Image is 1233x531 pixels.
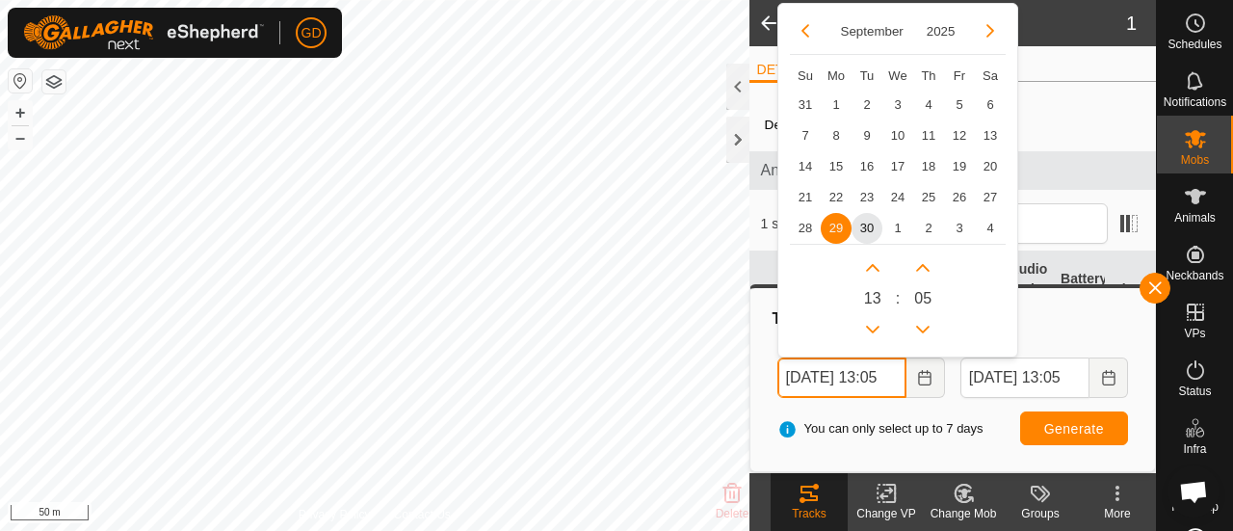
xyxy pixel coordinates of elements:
[393,506,450,523] a: Contact Us
[777,419,984,438] span: You can only select up to 7 days
[1126,9,1137,38] span: 1
[907,313,938,344] p-button: Previous Minute
[9,69,32,93] button: Reset Map
[1178,385,1211,397] span: Status
[852,150,882,181] span: 16
[821,89,852,119] td: 1
[975,150,1006,181] td: 20
[798,68,813,83] span: Su
[913,181,944,212] td: 25
[1105,252,1156,350] th: Alerts
[770,307,1136,331] div: Tracks
[1079,505,1156,522] div: More
[821,150,852,181] td: 15
[9,101,32,124] button: +
[852,212,882,243] span: 30
[882,181,913,212] td: 24
[888,68,906,83] span: We
[790,15,821,46] button: Previous Month
[1181,154,1209,166] span: Mobs
[913,119,944,150] td: 11
[790,212,821,243] td: 28
[882,212,913,243] span: 1
[1184,328,1205,339] span: VPs
[790,181,821,212] td: 21
[777,3,1018,358] div: Choose Date
[832,19,910,41] button: Choose Month
[1089,358,1128,398] button: Choose Date
[975,119,1006,150] span: 13
[856,313,887,344] p-button: Previous Hour
[944,89,975,119] td: 5
[882,89,913,119] td: 3
[852,181,882,212] td: 23
[827,68,845,83] span: Mo
[975,15,1006,46] button: Next Month
[821,212,852,243] td: 29
[1166,270,1223,281] span: Neckbands
[852,119,882,150] td: 9
[882,150,913,181] span: 17
[821,119,852,150] td: 8
[1164,96,1226,108] span: Notifications
[1002,252,1053,350] th: Audio Ratio (%)
[944,181,975,212] td: 26
[944,119,975,150] td: 12
[975,89,1006,119] td: 6
[921,68,935,83] span: Th
[1044,421,1104,437] span: Generate
[1020,412,1128,445] button: Generate
[895,286,899,309] span: :
[1171,501,1219,513] span: Heatmap
[863,286,880,309] span: 13
[761,214,875,234] span: 1 selected of 1
[821,181,852,212] span: 22
[790,150,821,181] span: 14
[882,119,913,150] span: 10
[302,23,322,43] span: GD
[852,89,882,119] td: 2
[907,252,938,282] p-button: Next Minute
[790,119,821,150] td: 7
[975,212,1006,243] td: 4
[913,212,944,243] span: 2
[944,150,975,181] span: 19
[1174,212,1216,224] span: Animals
[856,252,887,282] p-button: Next Hour
[925,505,1002,522] div: Change Mob
[913,150,944,181] td: 18
[42,70,66,93] button: Map Layers
[918,19,962,41] button: Choose Year
[983,68,998,83] span: Sa
[859,68,874,83] span: Tu
[749,60,820,83] li: DETAILS
[299,506,371,523] a: Privacy Policy
[975,181,1006,212] td: 27
[906,358,945,398] button: Choose Date
[771,505,848,522] div: Tracks
[1167,465,1220,518] div: Open chat
[913,89,944,119] td: 4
